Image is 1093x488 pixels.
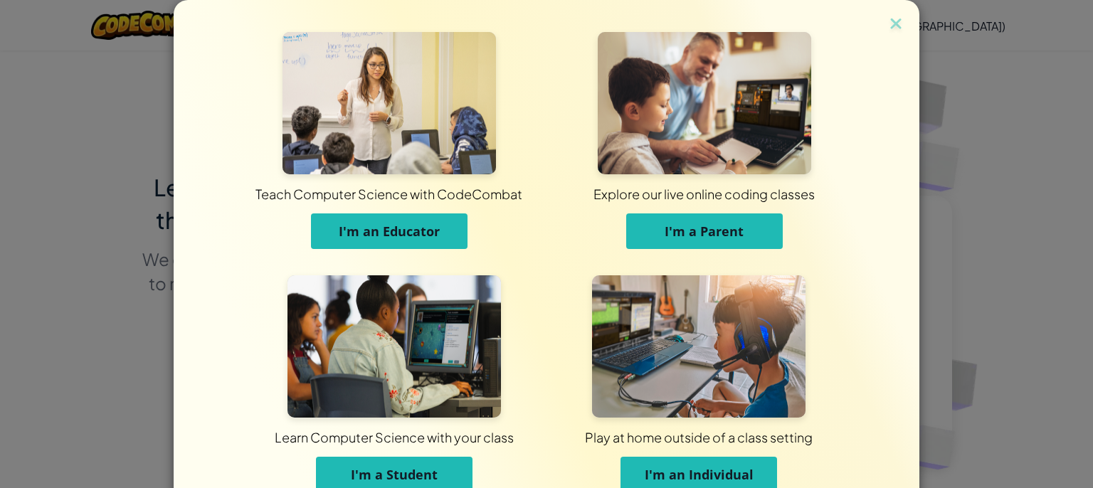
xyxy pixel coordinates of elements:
span: I'm a Parent [665,223,744,240]
button: I'm a Parent [626,213,783,249]
span: I'm a Student [351,466,438,483]
img: For Parents [598,32,811,174]
img: close icon [887,14,905,36]
div: Explore our live online coding classes [338,185,1070,203]
button: I'm an Educator [311,213,468,249]
span: I'm an Individual [645,466,754,483]
img: For Educators [283,32,496,174]
img: For Individuals [592,275,806,418]
span: I'm an Educator [339,223,440,240]
img: For Students [287,275,501,418]
div: Play at home outside of a class setting [349,428,1049,446]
